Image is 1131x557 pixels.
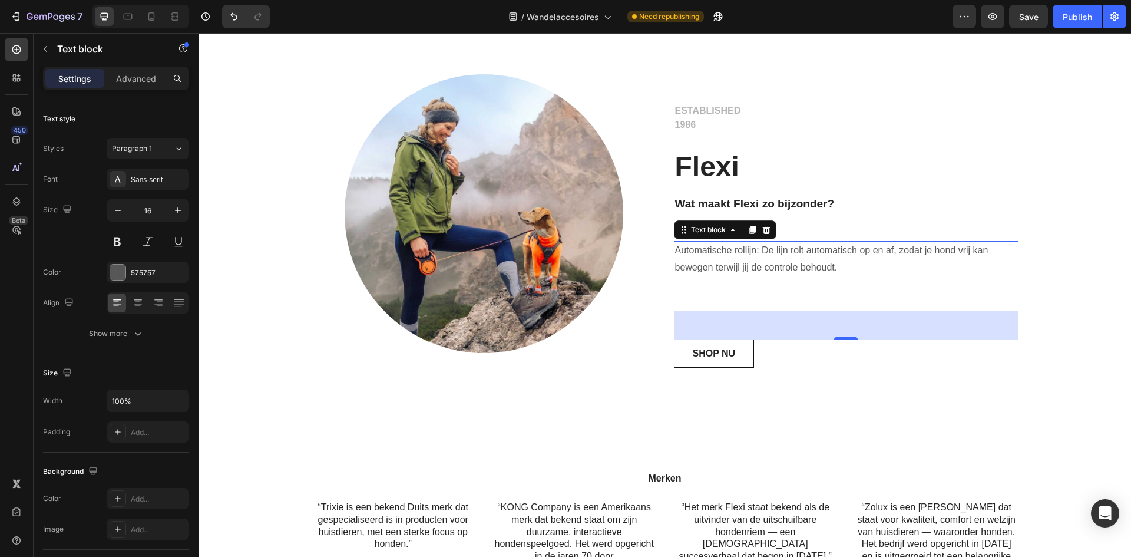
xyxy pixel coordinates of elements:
div: Beta [9,216,28,225]
span: Paragraph 1 [112,143,152,154]
div: Text block [490,192,530,202]
input: Auto [107,390,188,411]
p: Text block [57,42,157,56]
button: 7 [5,5,88,28]
span: Save [1019,12,1039,22]
div: Add... [131,494,186,505]
h2: Merken [113,439,820,453]
button: Save [1009,5,1048,28]
div: Add... [131,427,186,438]
div: Open Intercom Messenger [1091,499,1119,528]
h2: Flexi [475,114,820,153]
div: Size [43,202,74,218]
button: Show more [43,323,189,344]
div: Width [43,395,62,406]
span: Wandelaccesoires [527,11,599,23]
a: SHOP NU [475,306,556,335]
p: “Het merk Flexi staat bekend als de uitvinder van de uitschuifbare hondenriem — een [DEMOGRAPHIC_... [477,469,638,530]
div: Size [43,365,74,381]
h3: Wat maakt Flexi zo bijzonder? [475,163,820,180]
iframe: Design area [199,33,1131,557]
div: Styles [43,143,64,154]
div: Padding [43,427,70,437]
div: Align [43,295,76,311]
p: 7 [77,9,82,24]
div: Sans-serif [131,174,186,185]
button: Paragraph 1 [107,138,189,159]
p: “Zolux is een [PERSON_NAME] dat staat voor kwaliteit, comfort en welzijn van huisdieren — waarond... [657,469,819,555]
div: Background [43,464,100,480]
div: 450 [11,126,28,135]
div: Rich Text Editor. Editing area: main [475,208,820,278]
p: Advanced [116,72,156,85]
div: Font [43,174,58,184]
div: 575757 [131,268,186,278]
p: ESTABLISHED 1986 [477,71,819,99]
p: Automatische rollijn: De lijn rolt automatisch op en af, zodat je hond vrij kan bewegen terwijl j... [477,209,819,260]
p: Settings [58,72,91,85]
div: Color [43,267,61,278]
span: Need republishing [639,11,699,22]
span: / [521,11,524,23]
button: Publish [1053,5,1102,28]
div: Add... [131,525,186,535]
div: Publish [1063,11,1092,23]
div: Show more [89,328,144,340]
div: Color [43,493,61,504]
div: Text style [43,114,75,124]
p: “Trixie is een bekend Duits merk dat gespecialiseerd is in producten voor huisdieren, met een ste... [114,469,276,518]
p: SHOP NU [494,314,537,328]
div: Undo/Redo [222,5,270,28]
div: Image [43,524,64,535]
